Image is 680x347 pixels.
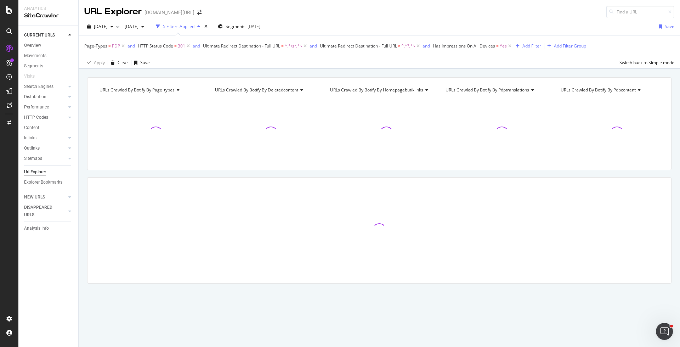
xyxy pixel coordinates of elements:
[127,43,135,49] button: and
[24,93,66,101] a: Distribution
[656,323,673,340] iframe: Intercom live chat
[24,155,66,162] a: Sitemaps
[226,23,245,29] span: Segments
[24,42,73,49] a: Overview
[24,145,66,152] a: Outlinks
[178,41,185,51] span: 301
[24,52,46,60] div: Movements
[116,23,122,29] span: vs
[197,10,202,15] div: arrow-right-arrow-left
[24,52,73,60] a: Movements
[24,12,73,20] div: SiteCrawler
[561,87,636,93] span: URLs Crawled By Botify By pdpcontent
[140,60,150,66] div: Save
[444,84,544,96] h4: URLs Crawled By Botify By pdptranslations
[144,9,194,16] div: [DOMAIN_NAME][URL]
[24,32,66,39] a: CURRENT URLS
[310,43,317,49] button: and
[112,41,120,51] span: PDP
[24,225,73,232] a: Analysis Info
[24,73,35,80] div: Visits
[500,41,507,51] span: Yes
[214,84,314,96] h4: URLs Crawled By Botify By deletedcontent
[24,134,66,142] a: Inlinks
[122,21,147,32] button: [DATE]
[24,134,36,142] div: Inlinks
[24,32,55,39] div: CURRENT URLS
[24,124,73,131] a: Content
[617,57,674,68] button: Switch back to Simple mode
[174,43,177,49] span: =
[24,204,60,219] div: DISAPPEARED URLS
[24,179,62,186] div: Explorer Bookmarks
[24,114,48,121] div: HTTP Codes
[24,6,73,12] div: Analytics
[24,145,40,152] div: Outlinks
[108,57,128,68] button: Clear
[24,194,45,201] div: NEW URLS
[100,87,175,93] span: URLs Crawled By Botify By page_types
[94,60,105,66] div: Apply
[329,84,434,96] h4: URLs Crawled By Botify By homepagebutiklinks
[193,43,200,49] button: and
[446,87,529,93] span: URLs Crawled By Botify By pdptranslations
[24,93,46,101] div: Distribution
[24,225,49,232] div: Analysis Info
[84,21,116,32] button: [DATE]
[24,83,66,90] a: Search Engines
[94,23,108,29] span: 2025 Aug. 15th
[559,84,659,96] h4: URLs Crawled By Botify By pdpcontent
[24,194,66,201] a: NEW URLS
[24,204,66,219] a: DISAPPEARED URLS
[138,43,173,49] span: HTTP Status Code
[24,103,49,111] div: Performance
[84,43,107,49] span: Page-Types
[496,43,499,49] span: =
[24,62,73,70] a: Segments
[24,179,73,186] a: Explorer Bookmarks
[24,168,73,176] a: Url Explorer
[24,103,66,111] a: Performance
[24,83,53,90] div: Search Engines
[433,43,495,49] span: Has Impressions On All Devices
[619,60,674,66] div: Switch back to Simple mode
[320,43,397,49] span: Ultimate Redirect Destination - Full URL
[330,87,423,93] span: URLs Crawled By Botify By homepagebutiklinks
[554,43,586,49] div: Add Filter Group
[84,6,142,18] div: URL Explorer
[84,57,105,68] button: Apply
[215,87,298,93] span: URLs Crawled By Botify By deletedcontent
[24,124,39,131] div: Content
[24,73,42,80] a: Visits
[163,23,194,29] div: 5 Filters Applied
[108,43,111,49] span: ≠
[122,23,138,29] span: 2025 Aug. 1st
[153,21,203,32] button: 5 Filters Applied
[203,43,280,49] span: Ultimate Redirect Destination - Full URL
[24,62,43,70] div: Segments
[423,43,430,49] button: and
[24,42,41,49] div: Overview
[215,21,263,32] button: Segments[DATE]
[281,43,284,49] span: =
[118,60,128,66] div: Clear
[544,42,586,50] button: Add Filter Group
[665,23,674,29] div: Save
[398,43,401,49] span: ≠
[656,21,674,32] button: Save
[24,114,66,121] a: HTTP Codes
[606,6,674,18] input: Find a URL
[131,57,150,68] button: Save
[98,84,198,96] h4: URLs Crawled By Botify By page_types
[24,168,46,176] div: Url Explorer
[522,43,541,49] div: Add Filter
[203,23,209,30] div: times
[513,42,541,50] button: Add Filter
[24,155,42,162] div: Sitemaps
[248,23,260,29] div: [DATE]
